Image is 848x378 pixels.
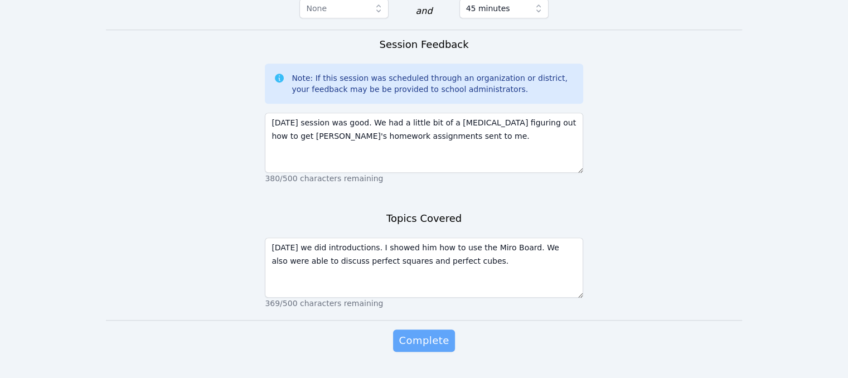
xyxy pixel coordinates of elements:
p: 380/500 characters remaining [265,173,583,184]
h3: Topics Covered [386,211,462,226]
button: Complete [393,329,454,352]
div: Note: If this session was scheduled through an organization or district, your feedback may be be ... [292,72,574,95]
textarea: [DATE] we did introductions. I showed him how to use the Miro Board. We also were able to discuss... [265,238,583,298]
span: 45 minutes [466,2,510,15]
span: Complete [399,333,449,348]
span: None [306,4,327,13]
textarea: [DATE] session was good. We had a little bit of a [MEDICAL_DATA] figuring out how to get [PERSON_... [265,113,583,173]
p: 369/500 characters remaining [265,298,583,309]
div: and [415,4,432,18]
h3: Session Feedback [379,37,468,52]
